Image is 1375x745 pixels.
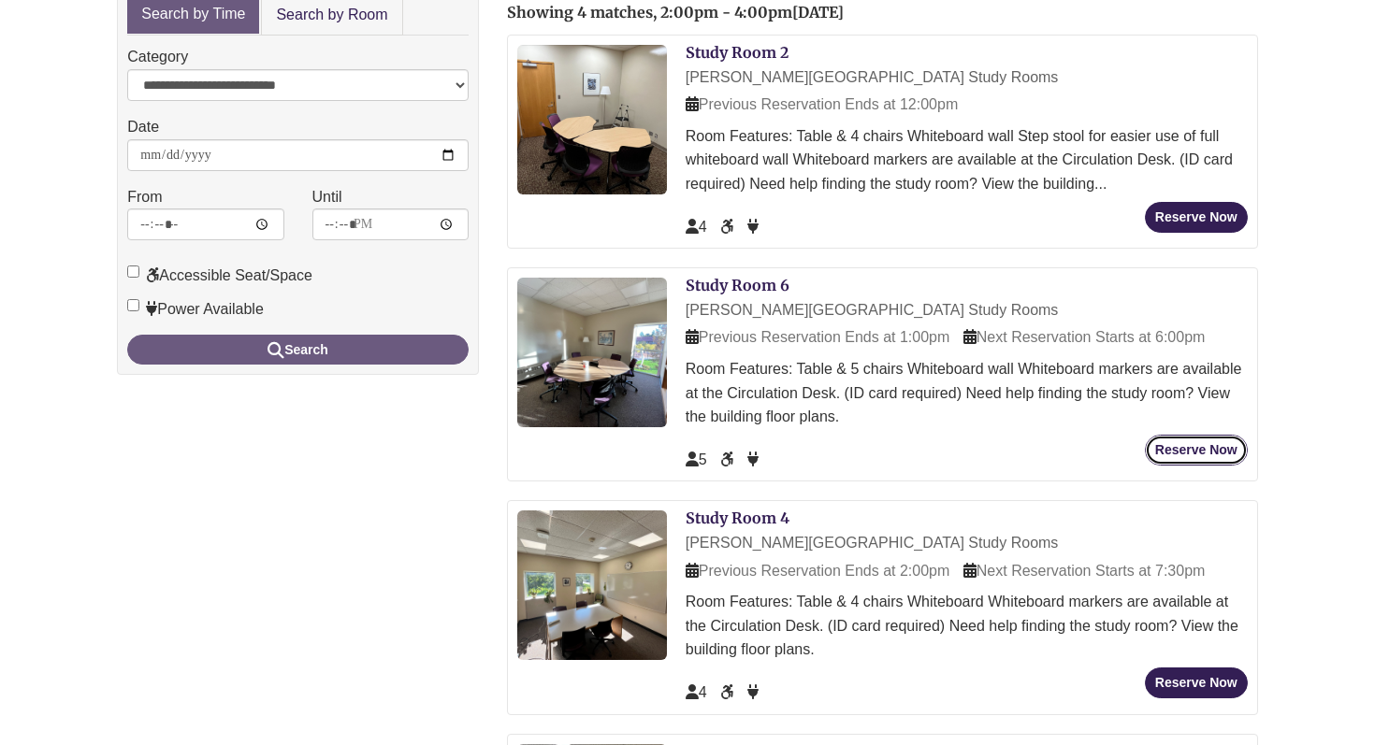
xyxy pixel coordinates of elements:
label: Until [312,185,342,209]
a: Study Room 6 [686,276,789,294]
div: [PERSON_NAME][GEOGRAPHIC_DATA] Study Rooms [686,531,1248,555]
label: From [127,185,162,209]
img: Study Room 2 [517,45,667,194]
div: [PERSON_NAME][GEOGRAPHIC_DATA] Study Rooms [686,298,1248,322]
input: Accessible Seat/Space [127,265,139,278]
span: The capacity of this space [686,451,707,467]
span: Accessible Seat/Space [720,684,737,700]
label: Date [127,115,159,139]
button: Search [127,335,469,365]
span: Accessible Seat/Space [720,451,737,467]
button: Reserve Now [1145,202,1248,233]
span: , 2:00pm - 4:00pm[DATE] [653,3,844,21]
button: Reserve Now [1145,435,1248,466]
span: Power Available [747,684,759,700]
span: The capacity of this space [686,219,707,235]
h2: Showing 4 matches [507,5,1258,21]
label: Category [127,45,188,69]
div: Room Features: Table & 4 chairs Whiteboard Whiteboard markers are available at the Circulation De... [686,590,1248,662]
span: Power Available [747,219,759,235]
span: Next Reservation Starts at 7:30pm [963,563,1206,579]
span: Power Available [747,451,759,467]
div: [PERSON_NAME][GEOGRAPHIC_DATA] Study Rooms [686,65,1248,90]
button: Reserve Now [1145,667,1248,698]
img: Study Room 4 [517,510,667,660]
a: Study Room 2 [686,43,789,62]
div: Room Features: Table & 5 chairs Whiteboard wall Whiteboard markers are available at the Circulati... [686,357,1248,429]
span: Accessible Seat/Space [720,219,737,235]
input: Power Available [127,299,139,311]
span: Previous Reservation Ends at 2:00pm [686,563,950,579]
span: The capacity of this space [686,684,707,700]
a: Study Room 4 [686,509,789,527]
div: Room Features: Table & 4 chairs Whiteboard wall Step stool for easier use of full whiteboard wall... [686,124,1248,196]
img: Study Room 6 [517,278,667,427]
label: Power Available [127,297,264,322]
span: Previous Reservation Ends at 12:00pm [686,96,958,112]
span: Previous Reservation Ends at 1:00pm [686,329,950,345]
label: Accessible Seat/Space [127,264,312,288]
span: Next Reservation Starts at 6:00pm [963,329,1206,345]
